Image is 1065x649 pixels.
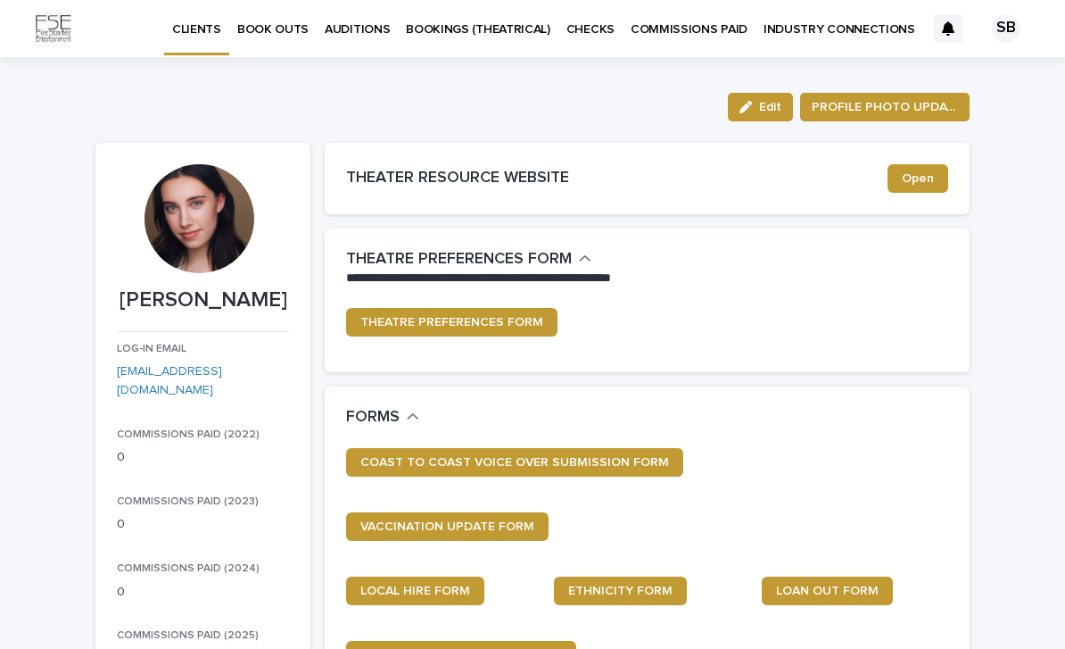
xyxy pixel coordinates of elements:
span: COMMISSIONS PAID (2023) [117,496,259,507]
button: THEATRE PREFERENCES FORM [346,250,591,270]
h2: FORMS [346,408,400,428]
a: LOCAL HIRE FORM [346,577,484,605]
span: Open [902,172,934,185]
a: [EMAIL_ADDRESS][DOMAIN_NAME] [117,365,222,396]
a: COAST TO COAST VOICE OVER SUBMISSION FORM [346,448,683,477]
div: SB [992,14,1020,43]
span: Edit [759,101,781,113]
p: 0 [117,448,289,467]
h2: THEATER RESOURCE WEBSITE [346,169,887,188]
span: COMMISSIONS PAID (2024) [117,563,260,574]
button: FORMS [346,408,419,428]
a: Open [887,164,948,193]
a: VACCINATION UPDATE FORM [346,512,549,541]
span: PROFILE PHOTO UPDATE [812,98,958,116]
a: LOAN OUT FORM [762,577,893,605]
span: LOCAL HIRE FORM [360,585,470,597]
button: PROFILE PHOTO UPDATE [800,93,970,121]
span: VACCINATION UPDATE FORM [360,520,534,533]
span: COMMISSIONS PAID (2025) [117,630,259,641]
a: THEATRE PREFERENCES FORM [346,308,557,337]
span: ETHNICITY FORM [568,585,673,597]
button: Edit [728,93,793,121]
span: COMMISSIONS PAID (2022) [117,429,260,440]
span: THEATRE PREFERENCES FORM [360,316,543,329]
a: ETHNICITY FORM [554,577,687,605]
p: [PERSON_NAME] [117,287,289,313]
h2: THEATRE PREFERENCES FORM [346,250,572,270]
span: LOAN OUT FORM [776,585,879,597]
p: 0 [117,583,289,602]
p: 0 [117,515,289,534]
span: COAST TO COAST VOICE OVER SUBMISSION FORM [360,456,669,469]
span: LOG-IN EMAIL [117,344,186,354]
img: Km9EesSdRbS9ajqhBzyo [36,11,71,46]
